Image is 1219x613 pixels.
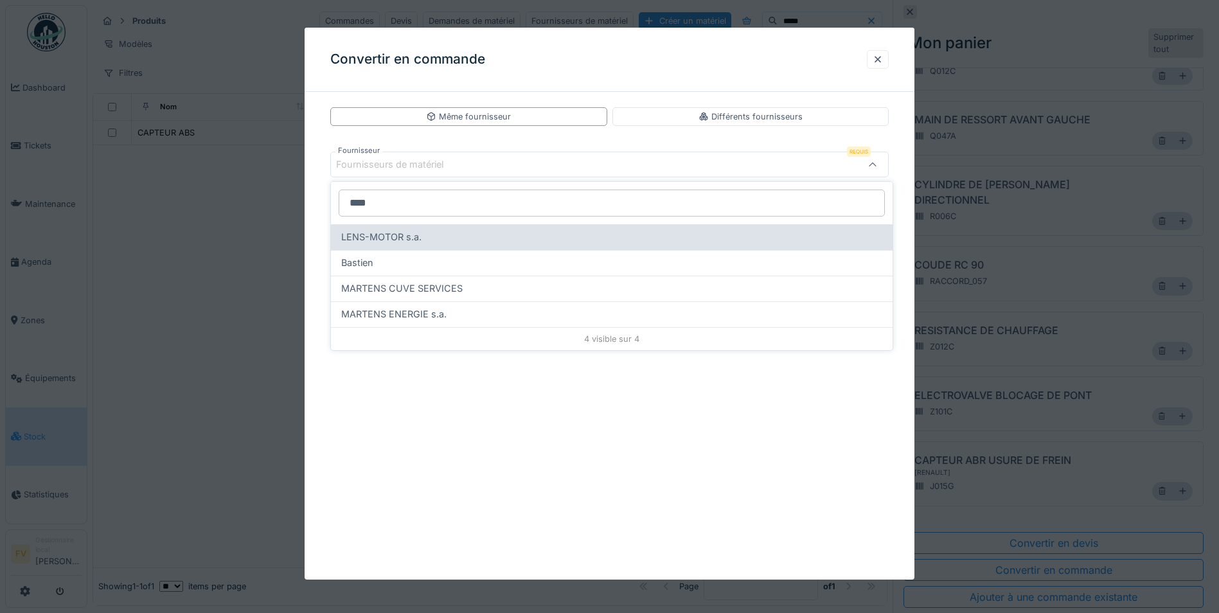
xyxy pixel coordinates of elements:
span: MARTENS CUVE SERVICES [341,281,463,296]
div: 4 visible sur 4 [331,327,893,350]
label: Fournisseur [335,145,382,156]
span: Bastien [341,256,373,270]
h3: Convertir en commande [330,51,485,67]
div: Requis [847,147,871,157]
div: Même fournisseur [426,111,511,123]
div: Différents fournisseurs [698,111,803,123]
div: Fournisseurs de matériel [336,157,461,172]
span: LENS-MOTOR s.a. [341,230,422,244]
span: MARTENS ENERGIE s.a. [341,307,447,321]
